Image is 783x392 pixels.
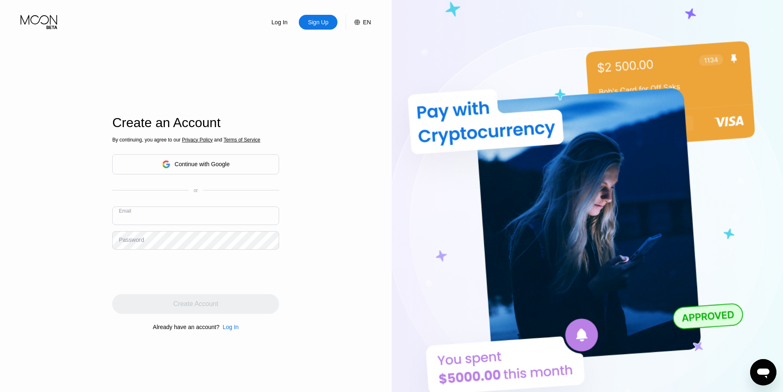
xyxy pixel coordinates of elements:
div: EN [363,19,371,26]
span: Privacy Policy [182,137,213,143]
div: Create an Account [112,115,279,130]
span: and [212,137,224,143]
div: Password [119,237,144,243]
div: Email [119,208,131,214]
iframe: reCAPTCHA [112,256,237,288]
div: Sign Up [299,15,337,30]
span: Terms of Service [224,137,260,143]
div: Already have an account? [153,324,219,330]
iframe: Button to launch messaging window [750,359,776,385]
div: Log In [219,324,239,330]
div: By continuing, you agree to our [112,137,279,143]
div: Continue with Google [175,161,230,167]
div: Log In [223,324,239,330]
div: Sign Up [307,18,329,26]
div: or [194,188,198,193]
div: Log In [271,18,289,26]
div: Log In [260,15,299,30]
div: EN [346,15,371,30]
div: Continue with Google [112,154,279,174]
